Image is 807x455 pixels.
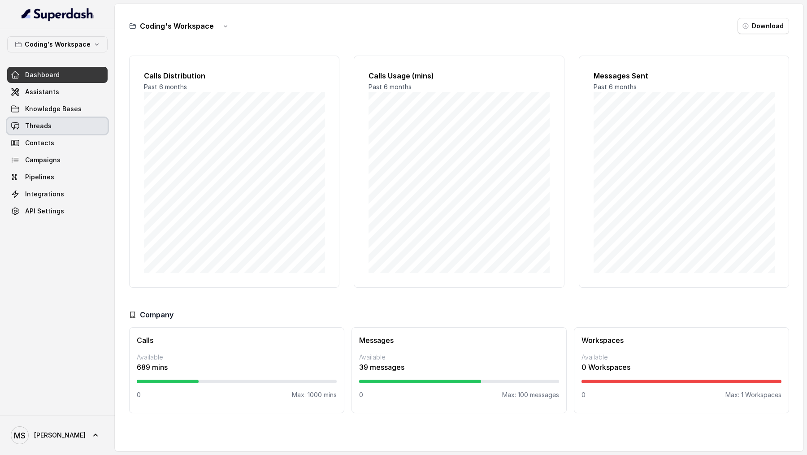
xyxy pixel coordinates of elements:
[594,83,637,91] span: Past 6 months
[25,87,59,96] span: Assistants
[359,362,559,373] p: 39 messages
[725,390,781,399] p: Max: 1 Workspaces
[25,190,64,199] span: Integrations
[359,390,363,399] p: 0
[25,139,54,147] span: Contacts
[25,39,91,50] p: Coding's Workspace
[359,335,559,346] h3: Messages
[7,36,108,52] button: Coding's Workspace
[7,101,108,117] a: Knowledge Bases
[7,169,108,185] a: Pipelines
[7,67,108,83] a: Dashboard
[25,121,52,130] span: Threads
[369,83,412,91] span: Past 6 months
[25,173,54,182] span: Pipelines
[292,390,337,399] p: Max: 1000 mins
[7,84,108,100] a: Assistants
[581,353,781,362] p: Available
[14,431,26,440] text: MS
[137,335,337,346] h3: Calls
[144,70,325,81] h2: Calls Distribution
[7,118,108,134] a: Threads
[359,353,559,362] p: Available
[140,21,214,31] h3: Coding's Workspace
[369,70,549,81] h2: Calls Usage (mins)
[7,152,108,168] a: Campaigns
[137,353,337,362] p: Available
[25,70,60,79] span: Dashboard
[7,203,108,219] a: API Settings
[738,18,789,34] button: Download
[25,156,61,165] span: Campaigns
[502,390,559,399] p: Max: 100 messages
[22,7,94,22] img: light.svg
[25,104,82,113] span: Knowledge Bases
[7,186,108,202] a: Integrations
[144,83,187,91] span: Past 6 months
[7,135,108,151] a: Contacts
[581,390,586,399] p: 0
[581,362,781,373] p: 0 Workspaces
[137,390,141,399] p: 0
[140,309,174,320] h3: Company
[581,335,781,346] h3: Workspaces
[25,207,64,216] span: API Settings
[137,362,337,373] p: 689 mins
[34,431,86,440] span: [PERSON_NAME]
[7,423,108,448] a: [PERSON_NAME]
[594,70,774,81] h2: Messages Sent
